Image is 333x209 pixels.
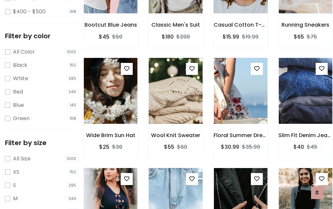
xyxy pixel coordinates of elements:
[67,195,79,202] span: 246
[176,33,190,41] del: $200
[65,49,79,55] span: 1000
[112,33,122,41] del: $50
[214,132,268,138] h6: Floral Summer Dress
[13,114,30,122] label: Green
[13,181,16,189] label: S
[68,115,79,122] span: 168
[293,144,304,150] h6: $40
[148,22,203,28] h6: Classic Men's Suit
[112,143,122,151] del: $30
[83,132,138,138] h6: Wide Brim Sun Hat
[67,182,79,189] span: 295
[278,132,333,138] h6: Slim Fit Denim Jeans
[67,75,79,82] span: 295
[13,168,19,176] label: XS
[307,33,317,41] del: $75
[68,8,79,15] span: 168
[13,48,35,56] label: All Color
[13,8,46,16] label: $400 - $500
[68,169,79,175] span: 150
[242,143,260,151] del: $35.99
[162,34,174,40] h6: $180
[67,89,79,95] span: 246
[148,132,203,138] h6: Wool Knit Sweater
[99,34,109,40] h6: $45
[294,34,304,40] h6: $65
[99,144,109,150] h6: $25
[68,62,79,69] span: 150
[221,144,239,150] h6: $30.99
[5,139,78,147] h5: Filter by size
[5,32,78,40] h5: Filter by color
[278,22,333,28] h6: Running Sneakers
[13,61,27,69] label: Black
[65,155,79,162] span: 1000
[13,101,24,109] label: Blue
[307,143,317,151] del: $45
[214,22,268,28] h6: Casual Cotton T-Shirt
[13,155,31,163] label: All Size
[68,102,79,108] span: 145
[13,195,18,203] label: M
[13,75,28,83] label: White
[83,22,138,28] h6: Bootcut Blue Jeans
[242,33,258,41] del: $19.99
[13,88,23,96] label: Red
[164,144,174,150] h6: $55
[177,143,187,151] del: $60
[223,34,239,40] h6: $15.99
